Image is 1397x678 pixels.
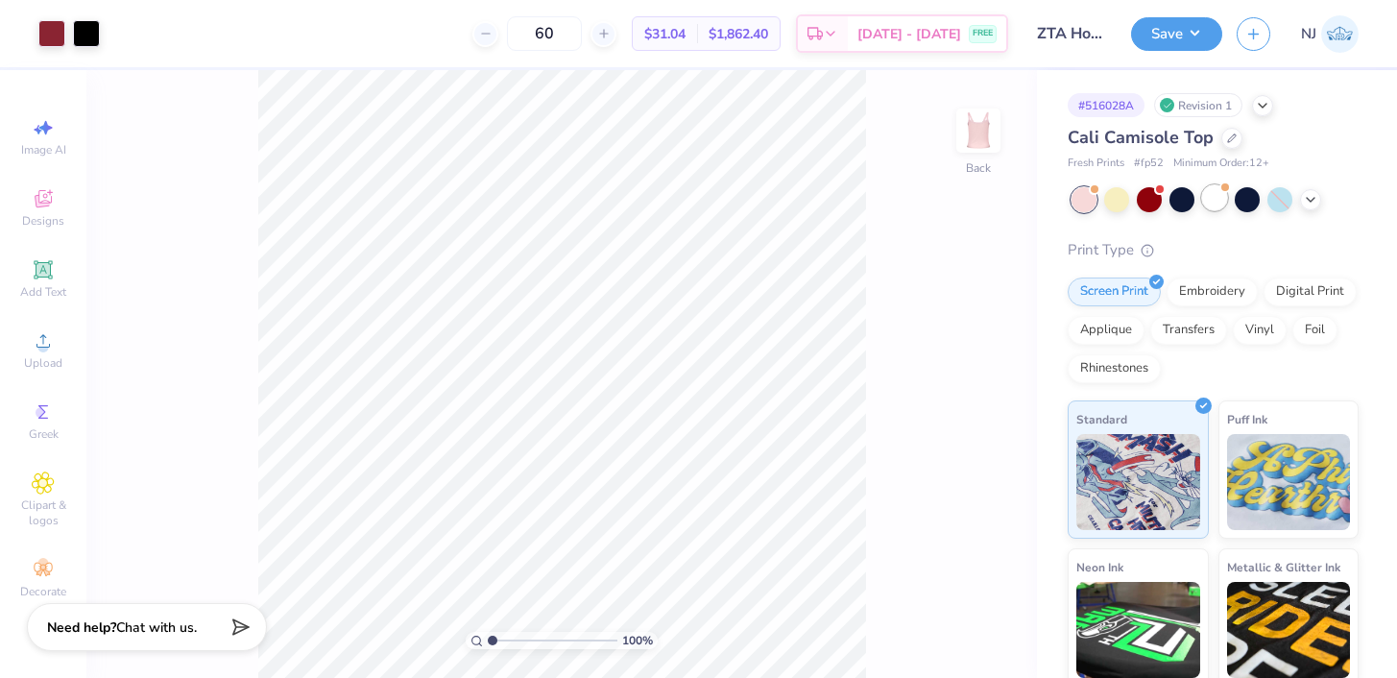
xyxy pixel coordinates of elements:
[20,284,66,300] span: Add Text
[47,618,116,637] strong: Need help?
[24,355,62,371] span: Upload
[21,142,66,157] span: Image AI
[1076,409,1127,429] span: Standard
[22,213,64,229] span: Designs
[1068,156,1124,172] span: Fresh Prints
[1068,354,1161,383] div: Rhinestones
[1264,278,1357,306] div: Digital Print
[1131,17,1222,51] button: Save
[1321,15,1359,53] img: Nick Johnson
[1150,316,1227,345] div: Transfers
[959,111,998,150] img: Back
[1227,582,1351,678] img: Metallic & Glitter Ink
[1301,15,1359,53] a: NJ
[857,24,961,44] span: [DATE] - [DATE]
[709,24,768,44] span: $1,862.40
[1068,126,1214,149] span: Cali Camisole Top
[507,16,582,51] input: – –
[20,584,66,599] span: Decorate
[1023,14,1117,53] input: Untitled Design
[1301,23,1316,45] span: NJ
[29,426,59,442] span: Greek
[1227,557,1340,577] span: Metallic & Glitter Ink
[1154,93,1242,117] div: Revision 1
[10,497,77,528] span: Clipart & logos
[1076,557,1123,577] span: Neon Ink
[1167,278,1258,306] div: Embroidery
[622,632,653,649] span: 100 %
[1068,239,1359,261] div: Print Type
[644,24,686,44] span: $31.04
[1134,156,1164,172] span: # fp52
[1076,582,1200,678] img: Neon Ink
[1068,278,1161,306] div: Screen Print
[966,159,991,177] div: Back
[1227,409,1267,429] span: Puff Ink
[116,618,197,637] span: Chat with us.
[1068,316,1144,345] div: Applique
[1173,156,1269,172] span: Minimum Order: 12 +
[973,27,993,40] span: FREE
[1068,93,1144,117] div: # 516028A
[1292,316,1337,345] div: Foil
[1227,434,1351,530] img: Puff Ink
[1076,434,1200,530] img: Standard
[1233,316,1287,345] div: Vinyl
